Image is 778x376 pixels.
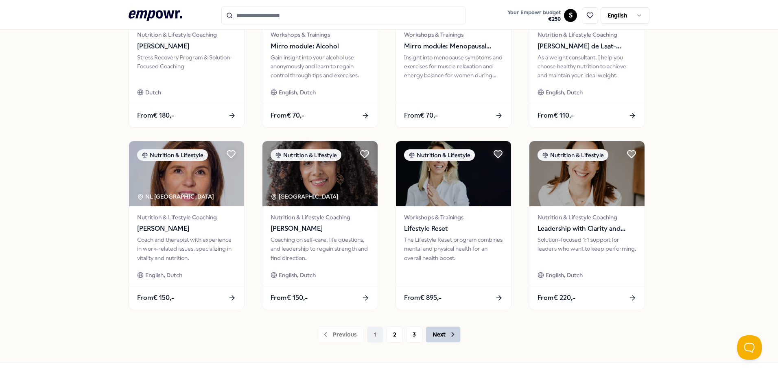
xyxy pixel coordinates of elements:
span: Mirro module: Alcohol [271,41,369,52]
img: package image [129,141,244,206]
a: package imageNutrition & Lifestyle[GEOGRAPHIC_DATA] Nutrition & Lifestyle Coaching[PERSON_NAME]Co... [262,141,378,310]
span: English, Dutch [145,271,182,280]
span: Dutch [145,88,161,97]
span: From € 70,- [404,110,438,121]
span: From € 150,- [137,293,174,303]
span: English, Dutch [279,271,316,280]
button: Next [426,326,461,343]
span: From € 220,- [538,293,575,303]
img: package image [262,141,378,206]
button: 2 [387,326,403,343]
div: The Lifestyle Reset program combines mental and physical health for an overall health boost. [404,235,503,262]
span: Nutrition & Lifestyle Coaching [137,213,236,222]
button: Your Empowr budget€250 [506,8,562,24]
span: [PERSON_NAME] [137,41,236,52]
span: [PERSON_NAME] de Laat-[PERSON_NAME] [538,41,636,52]
div: Coach and therapist with experience in work-related issues, specializing in vitality and nutrition. [137,235,236,262]
span: English, Dutch [546,271,583,280]
span: From € 150,- [271,293,308,303]
span: From € 70,- [271,110,304,121]
span: Leadership with Clarity and Energy [538,223,636,234]
span: From € 895,- [404,293,441,303]
span: From € 180,- [137,110,174,121]
a: Your Empowr budget€250 [504,7,564,24]
span: Mirro module: Menopausal complaints [404,41,503,52]
div: Gain insight into your alcohol use anonymously and learn to regain control through tips and exerc... [271,53,369,80]
a: package imageNutrition & LifestyleWorkshops & TrainingsLifestyle ResetThe Lifestyle Reset program... [396,141,511,310]
iframe: Help Scout Beacon - Open [737,335,762,360]
div: As a weight consultant, I help you choose healthy nutrition to achieve and maintain your ideal we... [538,53,636,80]
a: package imageNutrition & LifestyleNL [GEOGRAPHIC_DATA] Nutrition & Lifestyle Coaching[PERSON_NAME... [129,141,245,310]
div: Insight into menopause symptoms and exercises for muscle relaxation and energy balance for women ... [404,53,503,80]
span: From € 110,- [538,110,574,121]
span: € 250 [507,16,561,22]
div: Nutrition & Lifestyle [404,149,475,161]
span: Nutrition & Lifestyle Coaching [538,213,636,222]
button: S [564,9,577,22]
div: NL [GEOGRAPHIC_DATA] [137,192,215,201]
span: [PERSON_NAME] [271,223,369,234]
img: package image [529,141,645,206]
button: 3 [406,326,422,343]
span: English, Dutch [546,88,583,97]
span: English, Dutch [279,88,316,97]
div: Coaching on self-care, life questions, and leadership to regain strength and find direction. [271,235,369,262]
a: package imageNutrition & LifestyleNutrition & Lifestyle CoachingLeadership with Clarity and Energ... [529,141,645,310]
div: Nutrition & Lifestyle [137,149,208,161]
span: Workshops & Trainings [404,30,503,39]
span: Workshops & Trainings [271,30,369,39]
img: package image [396,141,511,206]
div: Nutrition & Lifestyle [271,149,341,161]
div: [GEOGRAPHIC_DATA] [271,192,340,201]
div: Stress Recovery Program & Solution-Focused Coaching [137,53,236,80]
span: Lifestyle Reset [404,223,503,234]
span: Your Empowr budget [507,9,561,16]
input: Search for products, categories or subcategories [221,7,465,24]
span: Workshops & Trainings [404,213,503,222]
div: Nutrition & Lifestyle [538,149,608,161]
span: Nutrition & Lifestyle Coaching [137,30,236,39]
span: [PERSON_NAME] [137,223,236,234]
span: Nutrition & Lifestyle Coaching [271,213,369,222]
span: Nutrition & Lifestyle Coaching [538,30,636,39]
div: Solution-focused 1:1 support for leaders who want to keep performing. [538,235,636,262]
